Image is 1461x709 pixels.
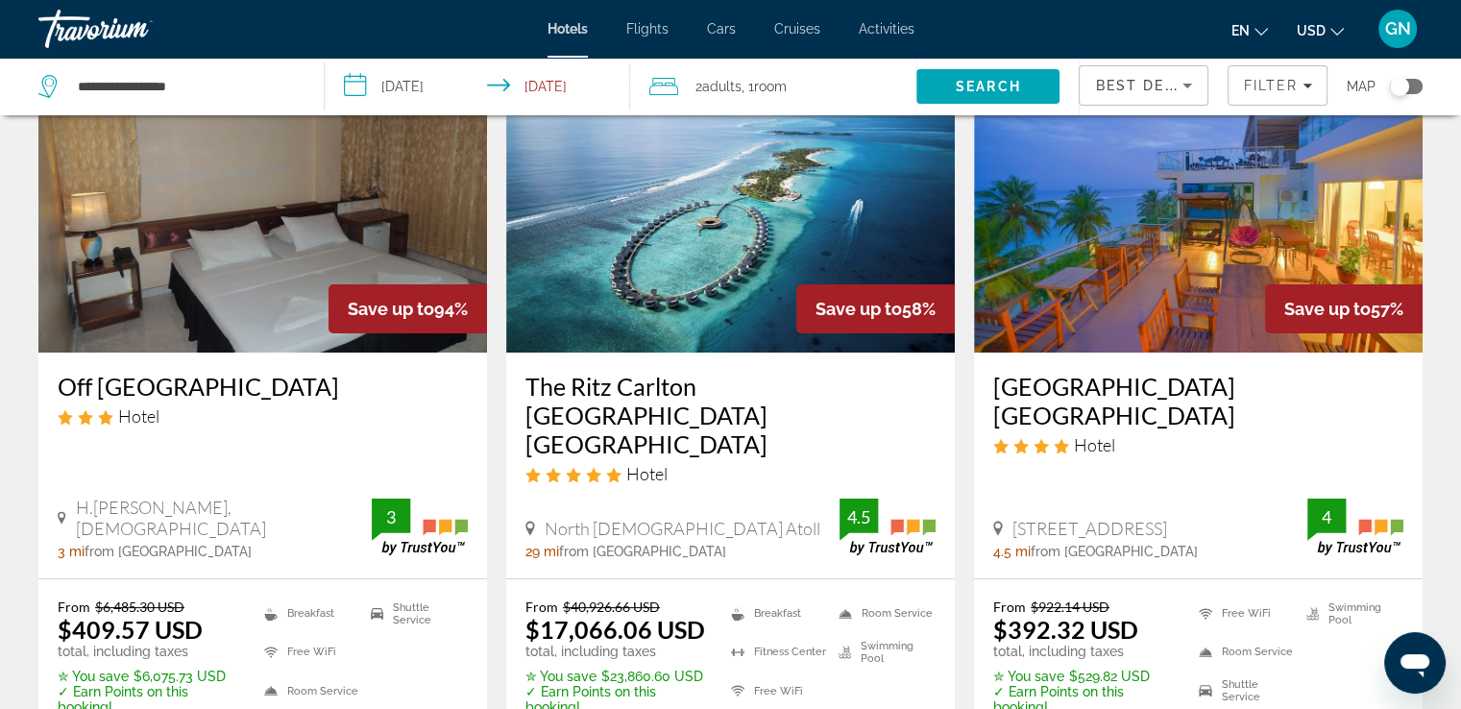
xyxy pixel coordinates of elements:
[1012,518,1167,539] span: [STREET_ADDRESS]
[545,518,820,539] span: North [DEMOGRAPHIC_DATA] Atoll
[742,73,787,100] span: , 1
[1031,544,1198,559] span: from [GEOGRAPHIC_DATA]
[1189,676,1296,705] li: Shuttle Service
[721,676,828,705] li: Free WiFi
[1231,23,1250,38] span: en
[721,638,828,667] li: Fitness Center
[840,499,936,555] img: TrustYou guest rating badge
[754,79,787,94] span: Room
[58,372,468,401] a: Off [GEOGRAPHIC_DATA]
[816,299,902,319] span: Save up to
[707,21,736,37] a: Cars
[1074,434,1115,455] span: Hotel
[329,284,487,333] div: 94%
[1297,23,1326,38] span: USD
[1189,638,1296,667] li: Room Service
[525,544,559,559] span: 29 mi
[1376,78,1423,95] button: Toggle map
[840,505,878,528] div: 4.5
[525,669,597,684] span: ✮ You save
[255,599,361,627] li: Breakfast
[702,79,742,94] span: Adults
[1385,19,1411,38] span: GN
[774,21,820,37] a: Cruises
[58,669,129,684] span: ✮ You save
[525,669,707,684] p: $23,860.60 USD
[1347,73,1376,100] span: Map
[559,544,726,559] span: from [GEOGRAPHIC_DATA]
[1231,16,1268,44] button: Change language
[993,599,1026,615] span: From
[525,463,936,484] div: 5 star Hotel
[993,669,1175,684] p: $529.82 USD
[255,638,361,667] li: Free WiFi
[796,284,955,333] div: 58%
[563,599,660,615] del: $40,926.66 USD
[1189,599,1296,627] li: Free WiFi
[1031,599,1109,615] del: $922.14 USD
[993,615,1138,644] ins: $392.32 USD
[58,644,240,659] p: total, including taxes
[993,669,1064,684] span: ✮ You save
[1228,65,1327,106] button: Filters
[630,58,916,115] button: Travelers: 2 adults, 0 children
[255,676,361,705] li: Room Service
[859,21,914,37] a: Activities
[525,615,705,644] ins: $17,066.06 USD
[525,599,558,615] span: From
[993,544,1031,559] span: 4.5 mi
[1307,505,1346,528] div: 4
[1307,499,1403,555] img: TrustYou guest rating badge
[58,544,85,559] span: 3 mi
[348,299,434,319] span: Save up to
[916,69,1059,104] button: Search
[118,405,159,427] span: Hotel
[1297,16,1344,44] button: Change currency
[626,463,668,484] span: Hotel
[58,599,90,615] span: From
[626,21,669,37] a: Flights
[525,372,936,458] h3: The Ritz Carlton [GEOGRAPHIC_DATA] [GEOGRAPHIC_DATA]
[372,505,410,528] div: 3
[58,405,468,427] div: 3 star Hotel
[974,45,1423,353] img: Hathaa Beach Maldives
[38,4,231,54] a: Travorium
[1095,78,1195,93] span: Best Deals
[38,45,487,353] img: Off Day Inn Hotel
[85,544,252,559] span: from [GEOGRAPHIC_DATA]
[1265,284,1423,333] div: 57%
[829,638,936,667] li: Swimming Pool
[1095,74,1192,97] mat-select: Sort by
[956,79,1021,94] span: Search
[993,434,1403,455] div: 4 star Hotel
[1243,78,1298,93] span: Filter
[695,73,742,100] span: 2
[1297,599,1403,627] li: Swimming Pool
[993,644,1175,659] p: total, including taxes
[506,45,955,353] img: The Ritz Carlton Maldives Fari Islands
[993,372,1403,429] a: [GEOGRAPHIC_DATA] [GEOGRAPHIC_DATA]
[372,499,468,555] img: TrustYou guest rating badge
[95,599,184,615] del: $6,485.30 USD
[361,599,468,627] li: Shuttle Service
[58,669,240,684] p: $6,075.73 USD
[548,21,588,37] a: Hotels
[721,599,828,627] li: Breakfast
[525,644,707,659] p: total, including taxes
[1373,9,1423,49] button: User Menu
[58,615,203,644] ins: $409.57 USD
[1284,299,1371,319] span: Save up to
[76,497,373,539] span: H.[PERSON_NAME], [DEMOGRAPHIC_DATA]
[325,58,630,115] button: Select check in and out date
[76,72,295,101] input: Search hotel destination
